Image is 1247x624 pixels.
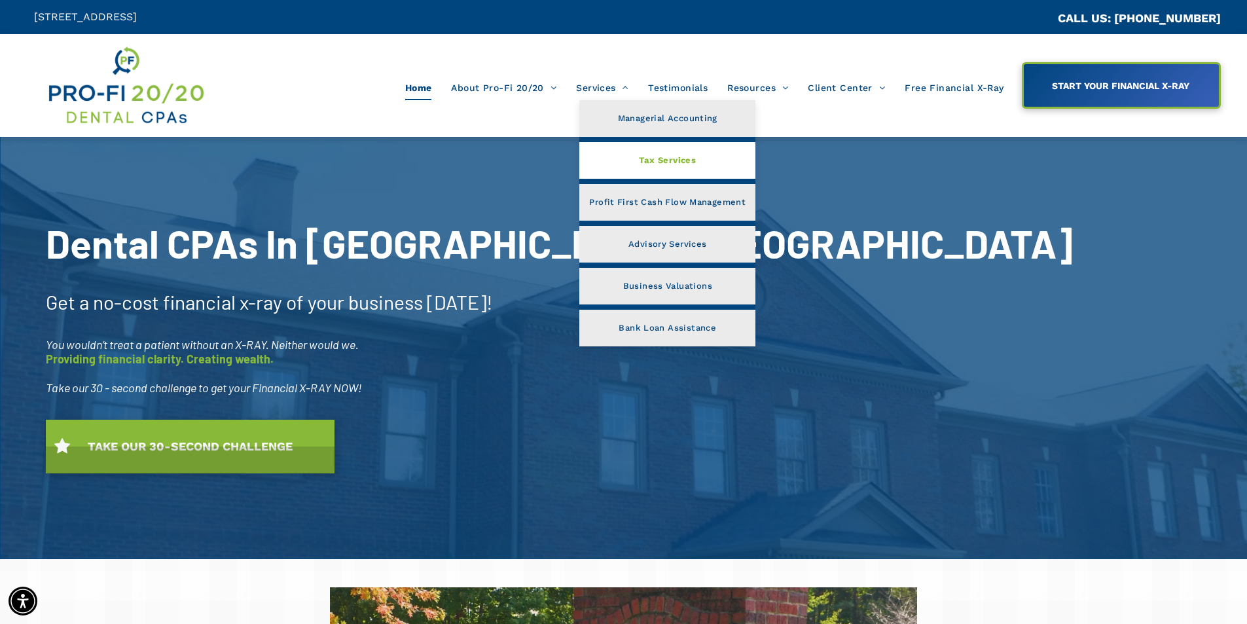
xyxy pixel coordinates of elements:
[1047,74,1194,98] span: START YOUR FINANCIAL X-RAY
[9,587,37,615] div: Accessibility Menu
[579,100,755,137] a: Managerial Accounting
[628,236,707,253] span: Advisory Services
[395,75,442,100] a: Home
[93,290,282,314] span: no-cost financial x-ray
[639,152,696,169] span: Tax Services
[1058,11,1221,25] a: CALL US: [PHONE_NUMBER]
[579,142,755,179] a: Tax Services
[579,226,755,263] a: Advisory Services
[286,290,493,314] span: of your business [DATE]!
[46,380,362,395] span: Take our 30 - second challenge to get your Financial X-RAY NOW!
[623,278,712,295] span: Business Valuations
[638,75,717,100] a: Testimonials
[1022,62,1221,109] a: START YOUR FINANCIAL X-RAY
[579,310,755,346] a: Bank Loan Assistance
[717,75,798,100] a: Resources
[46,337,359,352] span: You wouldn’t treat a patient without an X-RAY. Neither would we.
[46,219,1073,266] span: Dental CPAs In [GEOGRAPHIC_DATA], [GEOGRAPHIC_DATA]
[46,420,334,473] a: TAKE OUR 30-SECOND CHALLENGE
[619,320,716,337] span: Bank Loan Assistance
[83,433,297,460] span: TAKE OUR 30-SECOND CHALLENGE
[46,352,274,366] span: Providing financial clarity. Creating wealth.
[579,184,755,221] a: Profit First Cash Flow Management
[441,75,566,100] a: About Pro-Fi 20/20
[579,268,755,304] a: Business Valuations
[46,44,205,127] img: Get Dental CPA Consulting, Bookkeeping, & Bank Loans
[34,10,137,23] span: [STREET_ADDRESS]
[895,75,1013,100] a: Free Financial X-Ray
[798,75,895,100] a: Client Center
[589,194,746,211] span: Profit First Cash Flow Management
[576,75,628,100] span: Services
[566,75,638,100] a: Services
[46,290,89,314] span: Get a
[1002,12,1058,25] span: CA::CALLC
[618,110,717,127] span: Managerial Accounting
